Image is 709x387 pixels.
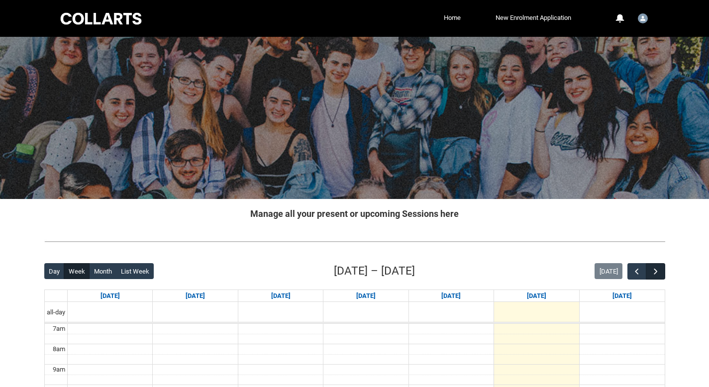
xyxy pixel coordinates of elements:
h2: Manage all your present or upcoming Sessions here [44,207,665,220]
div: 9am [51,365,67,375]
a: Home [441,10,463,25]
a: New Enrolment Application [493,10,574,25]
button: List Week [116,263,154,279]
button: Week [64,263,90,279]
a: Go to September 12, 2025 [525,290,548,302]
button: Day [44,263,65,279]
a: Go to September 7, 2025 [99,290,122,302]
button: User Profile Student.bhall.20252969 [635,9,650,25]
a: Go to September 8, 2025 [184,290,207,302]
span: all-day [45,307,67,317]
a: Go to September 10, 2025 [354,290,378,302]
h2: [DATE] – [DATE] [334,263,415,280]
a: Go to September 11, 2025 [439,290,463,302]
a: Go to September 13, 2025 [610,290,634,302]
button: Month [89,263,116,279]
div: 7am [51,324,67,334]
div: 8am [51,344,67,354]
img: REDU_GREY_LINE [44,236,665,247]
button: [DATE] [595,263,622,279]
a: Go to September 9, 2025 [269,290,293,302]
button: Previous Week [627,263,646,280]
button: Next Week [646,263,665,280]
img: Student.bhall.20252969 [638,13,648,23]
